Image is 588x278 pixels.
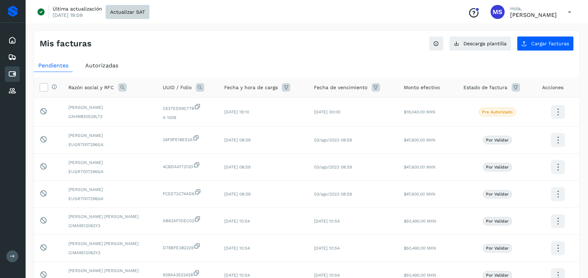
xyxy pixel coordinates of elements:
span: Cargar facturas [531,41,569,46]
span: [DATE] 19:10 [224,110,249,114]
p: Por validar [486,273,509,278]
span: Monto efectivo [403,84,440,91]
span: [PERSON_NAME] [PERSON_NAME] [68,267,152,274]
span: CIMA9512062Y3 [68,250,152,256]
span: Fecha y hora de carga [224,84,278,91]
span: [PERSON_NAME] [68,186,152,193]
div: Proveedores [5,83,20,99]
span: D78BFE382229 [163,243,213,251]
span: [DATE] 10:54 [314,246,340,251]
h4: Mis facturas [40,39,92,49]
span: [DATE] 08:59 [224,192,250,197]
span: $50,490.00 MXN [403,246,436,251]
span: $47,600.00 MXN [403,138,435,143]
span: $19,040.00 MXN [403,110,435,114]
span: AB63AF1DEC03 [163,216,213,224]
span: Estado de factura [463,84,507,91]
span: 26F9FE18E52A [163,134,213,143]
span: UUID / Folio [163,84,192,91]
span: [DATE] 10:54 [314,273,340,278]
span: FCEE72C74AD6 [163,188,213,197]
span: A 1009 [163,114,213,121]
p: Pre Autorizado [482,110,513,114]
p: Por validar [486,192,509,197]
span: Razón social y RFC [68,84,114,91]
span: Pendientes [38,62,68,69]
span: EUGR7007296GA [68,168,152,175]
span: 939AA3522428 [163,270,213,278]
span: EUGR7007296GA [68,141,152,148]
span: CAHM830529L73 [68,113,152,120]
p: Mariana Salazar [510,12,557,18]
span: $47,600.00 MXN [403,192,435,197]
span: Fecha de vencimiento [314,84,367,91]
span: [DATE] 00:00 [314,110,340,114]
span: 4CBDAA17312D [163,161,213,170]
span: [PERSON_NAME] [PERSON_NAME] [68,240,152,247]
p: Por validar [486,219,509,224]
span: [DATE] 10:54 [224,273,249,278]
span: CIMA9512062Y3 [68,223,152,229]
span: $50,490.00 MXN [403,273,436,278]
span: [PERSON_NAME] [68,104,152,111]
span: 03/ago/2023 08:59 [314,165,352,170]
span: [DATE] 10:54 [314,219,340,224]
div: Embarques [5,49,20,65]
div: Inicio [5,33,20,48]
span: C527ED59C778 [163,103,213,112]
span: 03/ago/2023 08:59 [314,138,352,143]
span: [DATE] 10:54 [224,246,249,251]
p: Por validar [486,246,509,251]
div: Cuentas por pagar [5,66,20,82]
span: 03/ago/2023 08:59 [314,192,352,197]
button: Cargar facturas [517,36,574,51]
button: Descarga plantilla [449,36,511,51]
span: $47,600.00 MXN [403,165,435,170]
span: EUGR7007296GA [68,196,152,202]
p: Hola, [510,6,557,12]
span: [DATE] 08:59 [224,165,250,170]
span: [PERSON_NAME] [68,132,152,139]
button: Actualizar SAT [106,5,149,19]
p: Por validar [486,165,509,170]
span: Autorizadas [85,62,118,69]
span: $50,490.00 MXN [403,219,436,224]
p: Por validar [486,138,509,143]
span: Acciones [542,84,563,91]
p: Última actualización [53,6,102,12]
span: [PERSON_NAME] [PERSON_NAME] [68,213,152,220]
span: [PERSON_NAME] [68,159,152,166]
span: [DATE] 08:59 [224,138,250,143]
span: Descarga plantilla [463,41,507,46]
span: [DATE] 10:54 [224,219,249,224]
span: Actualizar SAT [110,9,145,14]
p: [DATE] 19:09 [53,12,83,18]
